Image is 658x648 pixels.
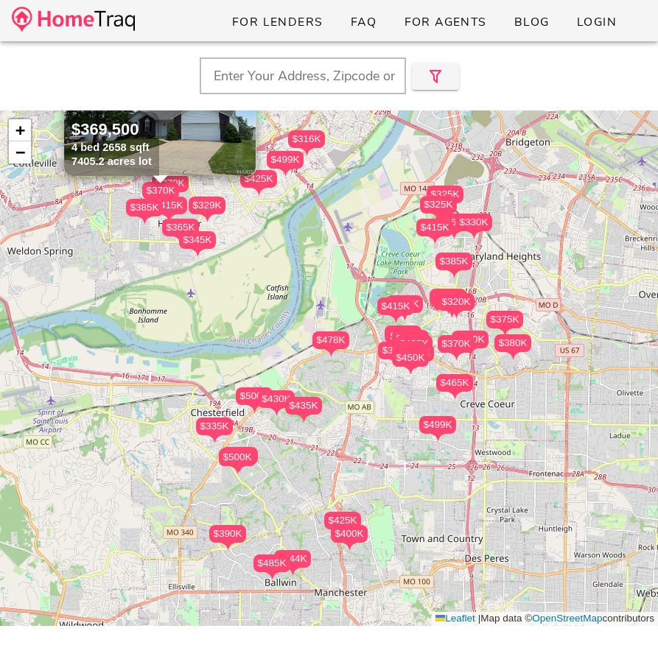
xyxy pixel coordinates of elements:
[15,143,25,161] span: −
[378,342,415,359] div: $399K
[397,344,434,370] div: $500K
[447,270,462,278] img: triPin.png
[331,525,368,543] div: $400K
[420,196,457,214] div: $325K
[338,9,389,35] a: FAQ
[162,219,199,236] div: $365K
[142,182,179,208] div: $370K
[231,14,323,30] span: For Lenders
[236,387,273,405] div: $500K
[584,577,658,648] iframe: Chat Widget
[532,613,602,624] a: OpenStreetMap
[433,292,470,318] div: $319K
[564,9,629,35] a: Login
[230,466,245,474] img: triPin.png
[126,199,163,225] div: $385K
[126,199,163,216] div: $385K
[196,418,233,435] div: $335K
[494,334,531,352] div: $380K
[323,349,339,357] img: triPin.png
[312,331,349,349] div: $478K
[449,353,464,361] img: triPin.png
[386,295,423,313] div: $329K
[253,554,290,580] div: $485K
[438,293,475,311] div: $320K
[419,416,456,442] div: $499K
[435,613,475,624] a: Leaflet
[173,236,189,244] img: triPin.png
[436,374,473,400] div: $465K
[258,390,295,416] div: $430K
[209,525,246,551] div: $390K
[190,249,206,257] img: triPin.png
[299,148,315,156] img: triPin.png
[258,390,295,408] div: $430K
[221,447,258,473] div: $430K
[435,214,472,231] div: $367K
[296,415,312,423] img: triPin.png
[576,14,617,30] span: Login
[388,315,404,323] img: triPin.png
[247,405,262,413] img: triPin.png
[331,525,368,551] div: $400K
[419,416,456,434] div: $499K
[200,57,406,94] input: Enter Your Address, Zipcode or City & State
[200,214,215,222] img: triPin.png
[267,151,304,169] div: $499K
[435,214,472,239] div: $367K
[392,345,429,370] div: $450K
[430,434,446,442] img: triPin.png
[392,349,429,367] div: $450K
[386,328,423,353] div: $450K
[416,219,453,236] div: $415K
[240,170,277,196] div: $425K
[392,345,429,362] div: $450K
[179,231,216,249] div: $345K
[449,311,464,319] img: triPin.png
[466,231,482,239] img: triPin.png
[386,328,423,345] div: $450K
[427,186,463,203] div: $325K
[219,448,256,474] div: $500K
[274,550,311,576] div: $444K
[12,7,135,32] img: desktop-logo.34a1112.png
[378,342,415,367] div: $399K
[71,141,152,155] div: 4 bed 2658 sqft
[486,311,523,328] div: $375K
[220,543,236,551] img: triPin.png
[219,448,256,466] div: $500K
[236,387,273,413] div: $500K
[388,341,425,359] div: $450K
[285,397,322,415] div: $435K
[385,325,421,351] div: $485K
[438,293,475,319] div: $320K
[420,196,457,222] div: $325K
[150,197,187,214] div: $415K
[285,397,322,423] div: $435K
[324,512,361,538] div: $425K
[9,141,31,163] a: Zoom out
[189,197,225,222] div: $329K
[478,613,481,624] span: |
[220,9,335,35] a: For Lenders
[431,214,447,222] img: triPin.png
[274,550,311,568] div: $444K
[396,335,433,361] div: $425K
[397,344,434,362] div: $500K
[389,359,405,367] img: triPin.png
[142,182,179,200] div: $370K
[452,331,489,356] div: $350K
[452,331,489,348] div: $350K
[324,512,361,529] div: $425K
[312,331,349,357] div: $478K
[438,335,475,353] div: $370K
[196,418,233,443] div: $335K
[386,295,423,321] div: $329K
[265,572,280,580] img: triPin.png
[15,121,25,139] span: +
[396,335,433,353] div: $425K
[278,169,293,177] img: triPin.png
[392,349,429,375] div: $450K
[416,219,453,244] div: $415K
[433,292,470,310] div: $319K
